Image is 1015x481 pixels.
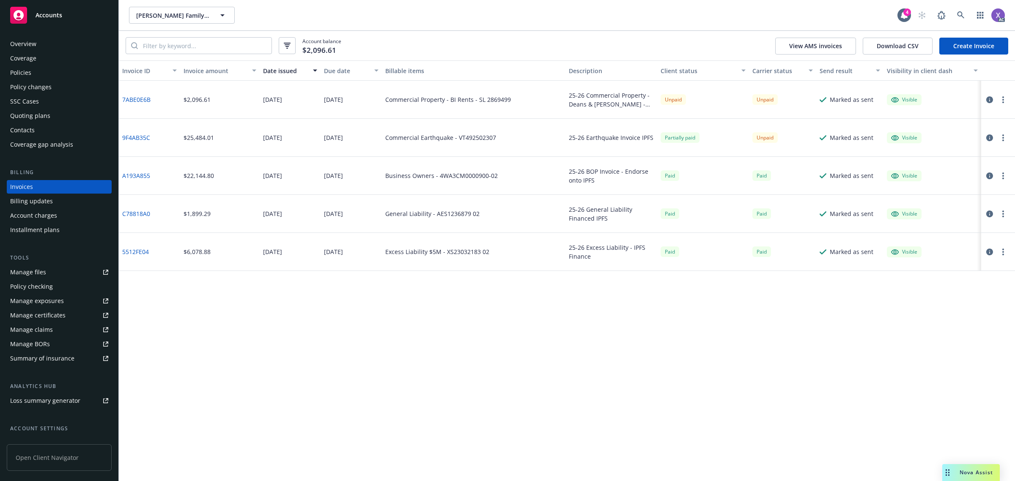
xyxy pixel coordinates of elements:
div: 25-26 BOP Invoice - Endorse onto IPFS [569,167,654,185]
div: Commercial Earthquake - VT492502307 [385,133,496,142]
div: Contacts [10,123,35,137]
div: Loss summary generator [10,394,80,407]
div: Quoting plans [10,109,50,123]
div: Manage certificates [10,309,66,322]
a: Policy changes [7,80,112,94]
div: Marked as sent [830,247,873,256]
a: Report a Bug [933,7,950,24]
button: Nova Assist [942,464,1000,481]
a: Policies [7,66,112,79]
div: Commercial Property - BI Rents - SL 2869499 [385,95,511,104]
div: Drag to move [942,464,953,481]
button: Visibility in client dash [883,60,981,81]
div: $22,144.80 [184,171,214,180]
a: Invoices [7,180,112,194]
span: $2,096.61 [302,45,336,56]
div: Manage BORs [10,337,50,351]
div: $1,899.29 [184,209,211,218]
div: 25-26 Commercial Property - Deans & [PERSON_NAME] - Payment back to [GEOGRAPHIC_DATA] [569,91,654,109]
button: Invoice amount [180,60,260,81]
div: Excess Liability $5M - XS23032183 02 [385,247,489,256]
a: Service team [7,436,112,450]
div: [DATE] [324,133,343,142]
button: Carrier status [749,60,816,81]
div: 25-26 Excess Liability - IPFS Finance [569,243,654,261]
svg: Search [131,42,138,49]
div: Billing [7,168,112,177]
a: Accounts [7,3,112,27]
a: Manage files [7,265,112,279]
div: [DATE] [324,247,343,256]
div: Description [569,66,654,75]
div: Policy checking [10,280,53,293]
div: Marked as sent [830,209,873,218]
a: Contacts [7,123,112,137]
button: Send result [816,60,883,81]
div: Paid [752,208,771,219]
div: Business Owners - 4WA3CM0000900-02 [385,171,498,180]
a: Billing updates [7,194,112,208]
div: General Liability - AES1236879 02 [385,209,480,218]
div: Unpaid [661,94,686,105]
div: Account settings [7,424,112,433]
div: Visible [891,134,917,142]
div: Paid [661,246,679,257]
a: A193A855 [122,171,150,180]
div: Tools [7,254,112,262]
div: Visible [891,172,917,180]
button: Date issued [260,60,321,81]
span: Partially paid [661,132,700,143]
a: Overview [7,37,112,51]
div: Visibility in client dash [887,66,968,75]
div: [DATE] [263,247,282,256]
button: Download CSV [863,38,933,55]
div: [DATE] [324,209,343,218]
div: $25,484.01 [184,133,214,142]
a: Summary of insurance [7,352,112,365]
a: Quoting plans [7,109,112,123]
div: [DATE] [263,209,282,218]
div: Invoice ID [122,66,167,75]
div: Visible [891,248,917,256]
a: C78818A0 [122,209,150,218]
div: Marked as sent [830,95,873,104]
a: Coverage gap analysis [7,138,112,151]
button: [PERSON_NAME] Family Exempt Trust [129,7,235,24]
span: [PERSON_NAME] Family Exempt Trust [136,11,209,20]
div: Visible [891,210,917,218]
div: Marked as sent [830,133,873,142]
div: Summary of insurance [10,352,74,365]
div: Date issued [263,66,308,75]
a: Start snowing [913,7,930,24]
a: Manage BORs [7,337,112,351]
a: Manage claims [7,323,112,336]
input: Filter by keyword... [138,38,272,54]
a: Switch app [972,7,989,24]
span: Paid [752,246,771,257]
a: 5512FE04 [122,247,149,256]
div: Carrier status [752,66,804,75]
div: Unpaid [752,94,778,105]
div: Manage exposures [10,294,64,308]
a: Search [952,7,969,24]
a: Account charges [7,209,112,222]
a: Create Invoice [939,38,1008,55]
a: SSC Cases [7,95,112,108]
span: Open Client Navigator [7,444,112,471]
div: $6,078.88 [184,247,211,256]
span: Nova Assist [960,469,993,476]
div: [DATE] [263,171,282,180]
div: Unpaid [752,132,778,143]
div: Installment plans [10,223,60,237]
div: Billing updates [10,194,53,208]
div: Due date [324,66,369,75]
span: Paid [752,170,771,181]
button: View AMS invoices [775,38,856,55]
div: Paid [661,170,679,181]
div: Client status [661,66,736,75]
button: Description [565,60,657,81]
a: Manage exposures [7,294,112,308]
div: 25-26 General Liability Financed IPFS [569,205,654,223]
